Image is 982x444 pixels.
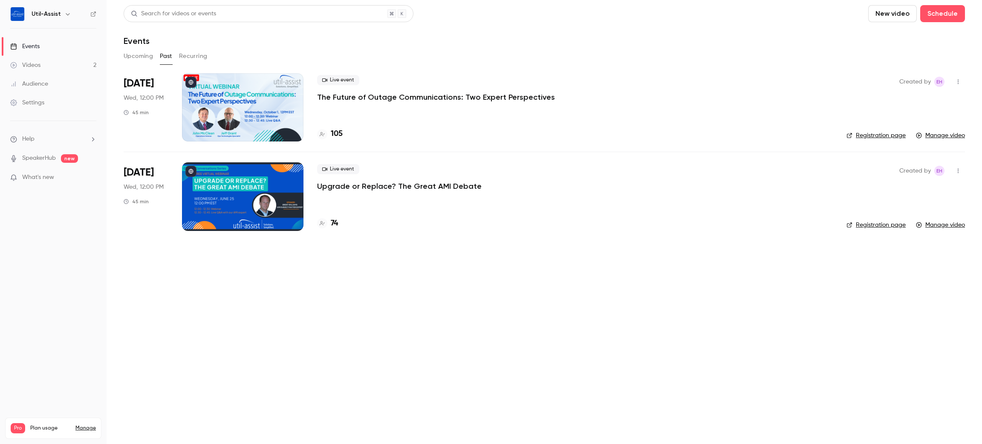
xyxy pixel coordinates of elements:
a: Manage video [916,221,965,229]
span: Emily Henderson [934,166,944,176]
div: 45 min [124,198,149,205]
div: Search for videos or events [131,9,216,18]
span: Live event [317,164,359,174]
button: New video [868,5,917,22]
span: new [61,154,78,163]
a: 105 [317,128,343,140]
a: The Future of Outage Communications: Two Expert Perspectives [317,92,555,102]
span: [DATE] [124,166,154,179]
span: Plan usage [30,425,70,432]
button: Recurring [179,49,208,63]
a: 74 [317,218,338,229]
a: Upgrade or Replace? The Great AMI Debate [317,181,482,191]
span: Emily Henderson [934,77,944,87]
h1: Events [124,36,150,46]
div: Events [10,42,40,51]
span: Live event [317,75,359,85]
div: Oct 1 Wed, 12:00 PM (America/Toronto) [124,73,168,141]
div: Audience [10,80,48,88]
div: Settings [10,98,44,107]
h4: 74 [331,218,338,229]
span: Created by [899,166,931,176]
a: Manage video [916,131,965,140]
a: Registration page [846,221,906,229]
div: Videos [10,61,40,69]
span: EH [936,166,942,176]
span: Created by [899,77,931,87]
span: What's new [22,173,54,182]
span: Wed, 12:00 PM [124,94,164,102]
span: [DATE] [124,77,154,90]
div: Jun 25 Wed, 12:00 PM (America/Toronto) [124,162,168,231]
a: Registration page [846,131,906,140]
span: Wed, 12:00 PM [124,183,164,191]
a: SpeakerHub [22,154,56,163]
button: Past [160,49,172,63]
span: Help [22,135,35,144]
button: Upcoming [124,49,153,63]
h6: Util-Assist [32,10,61,18]
button: Schedule [920,5,965,22]
h4: 105 [331,128,343,140]
div: 45 min [124,109,149,116]
span: EH [936,77,942,87]
a: Manage [75,425,96,432]
img: Util-Assist [11,7,24,21]
li: help-dropdown-opener [10,135,96,144]
span: Pro [11,423,25,433]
